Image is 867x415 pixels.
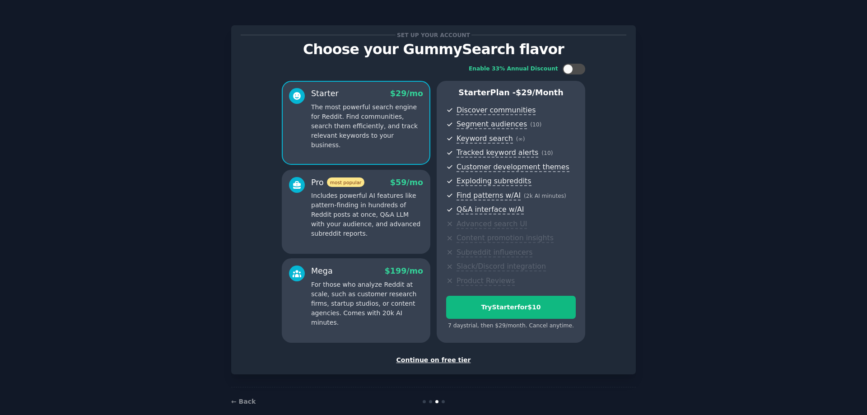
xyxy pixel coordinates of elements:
[457,219,527,229] span: Advanced search UI
[390,178,423,187] span: $ 59 /mo
[524,193,566,199] span: ( 2k AI minutes )
[457,248,532,257] span: Subreddit influencers
[241,355,626,365] div: Continue on free tier
[516,136,525,142] span: ( ∞ )
[457,191,521,201] span: Find patterns w/AI
[446,87,576,98] p: Starter Plan -
[457,163,569,172] span: Customer development themes
[385,266,423,275] span: $ 199 /mo
[457,233,554,243] span: Content promotion insights
[457,120,527,129] span: Segment audiences
[446,296,576,319] button: TryStarterfor$10
[457,177,531,186] span: Exploding subreddits
[457,276,515,286] span: Product Reviews
[457,205,524,214] span: Q&A interface w/AI
[447,303,575,312] div: Try Starter for $10
[516,88,564,97] span: $ 29 /month
[311,88,339,99] div: Starter
[446,322,576,330] div: 7 days trial, then $ 29 /month . Cancel anytime.
[311,177,364,188] div: Pro
[457,106,536,115] span: Discover communities
[530,121,541,128] span: ( 10 )
[457,148,538,158] span: Tracked keyword alerts
[469,65,558,73] div: Enable 33% Annual Discount
[327,177,365,187] span: most popular
[457,134,513,144] span: Keyword search
[241,42,626,57] p: Choose your GummySearch flavor
[311,103,423,150] p: The most powerful search engine for Reddit. Find communities, search them efficiently, and track ...
[390,89,423,98] span: $ 29 /mo
[396,30,472,40] span: Set up your account
[231,398,256,405] a: ← Back
[457,262,546,271] span: Slack/Discord integration
[311,191,423,238] p: Includes powerful AI features like pattern-finding in hundreds of Reddit posts at once, Q&A LLM w...
[311,266,333,277] div: Mega
[541,150,553,156] span: ( 10 )
[311,280,423,327] p: For those who analyze Reddit at scale, such as customer research firms, startup studios, or conte...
